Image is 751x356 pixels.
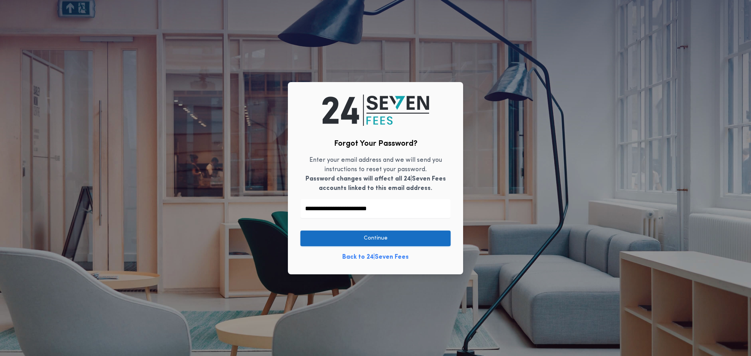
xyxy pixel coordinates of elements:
b: Password changes will affect all 24|Seven Fees accounts linked to this email address. [305,176,446,191]
h2: Forgot Your Password? [334,138,417,149]
button: Continue [300,231,451,246]
p: Enter your email address and we will send you instructions to reset your password. [300,156,451,193]
img: logo [322,95,429,126]
a: Back to 24|Seven Fees [342,252,409,262]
